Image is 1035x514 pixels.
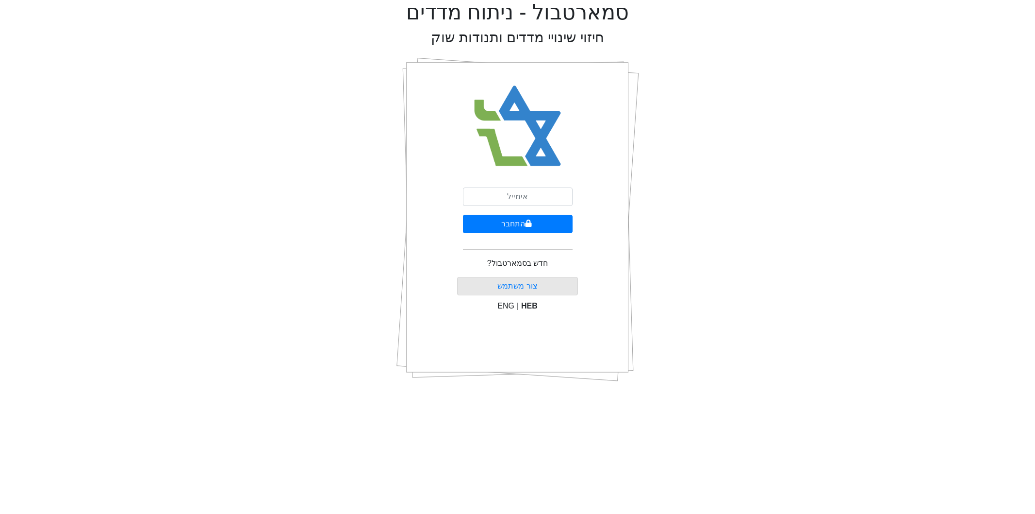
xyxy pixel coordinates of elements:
a: צור משתמש [497,282,537,290]
p: חדש בסמארטבול? [487,257,548,269]
span: | [517,302,519,310]
span: ENG [497,302,514,310]
img: Smart Bull [465,73,570,180]
h2: חיזוי שינויי מדדים ותנודות שוק [431,29,604,46]
span: HEB [521,302,538,310]
input: אימייל [463,188,573,206]
button: התחבר [463,215,573,233]
button: צור משתמש [457,277,578,295]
